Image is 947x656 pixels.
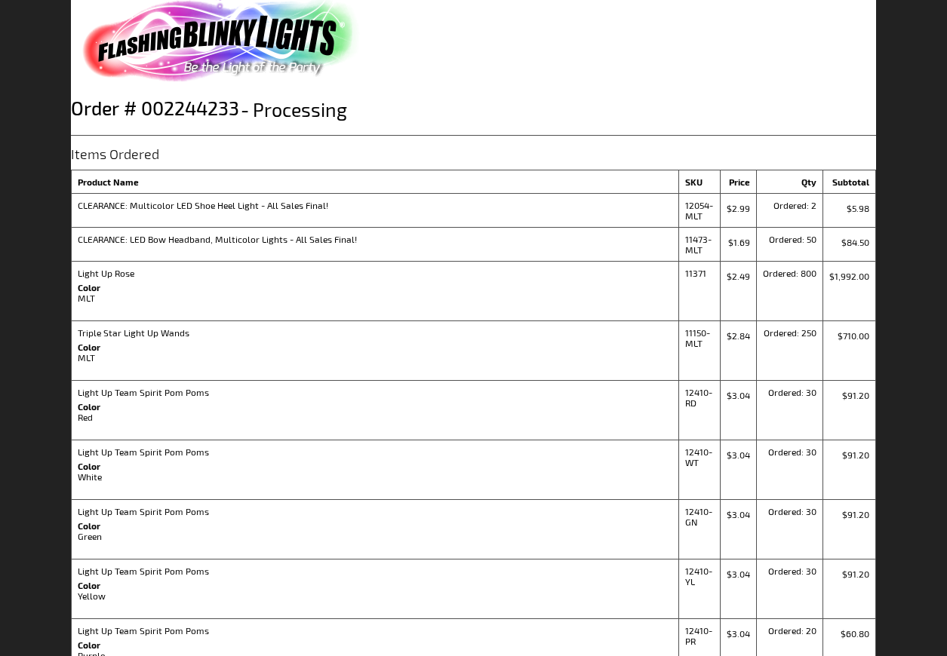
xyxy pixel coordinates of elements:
span: $91.20 [842,390,869,400]
span: Ordered [769,234,807,244]
span: $2.49 [727,271,750,281]
span: $1,992.00 [829,271,869,281]
dd: MLT [78,293,672,303]
span: $60.80 [841,628,869,639]
td: 11473-MLT [678,227,720,261]
span: $710.00 [838,330,869,341]
td: 12410-RD [678,380,720,440]
span: 20 [806,625,816,636]
span: 2 [811,200,816,210]
th: Qty [756,170,822,193]
strong: Light Up Team Spirit Pom Poms [78,387,672,397]
span: Ordered [768,566,806,576]
dt: Color [78,401,672,412]
span: Processing [239,97,347,120]
strong: Light Up Team Spirit Pom Poms [78,506,672,517]
dt: Color [78,639,672,650]
dd: MLT [78,352,672,363]
span: $3.04 [727,449,750,460]
span: 30 [806,387,816,397]
th: Subtotal [822,170,875,193]
td: 12410-GN [678,499,720,559]
span: $91.20 [842,509,869,520]
span: $2.84 [727,330,750,341]
dt: Color [78,580,672,590]
span: 30 [806,566,816,576]
dt: Color [78,461,672,471]
span: $2.99 [727,203,750,213]
span: Ordered [768,446,806,457]
strong: Items Ordered [71,147,159,162]
span: $3.04 [727,509,750,520]
span: Order # 002244233 [71,97,239,119]
span: $3.04 [727,390,750,400]
span: Ordered [768,625,806,636]
span: $91.20 [842,569,869,579]
td: 12054-MLT [678,193,720,227]
strong: Light Up Team Spirit Pom Poms [78,446,672,457]
span: 50 [807,234,816,244]
td: 11150-MLT [678,320,720,380]
td: 12410-YL [678,559,720,618]
dd: Yellow [78,590,672,601]
span: $3.04 [727,569,750,579]
th: Price [720,170,756,193]
dt: Color [78,520,672,531]
span: Ordered [768,506,806,517]
span: 30 [806,506,816,517]
span: Ordered [763,268,801,278]
td: 12410-WT [678,440,720,499]
span: 250 [801,327,816,338]
th: Product Name [72,170,679,193]
strong: Triple Star Light Up Wands [78,327,672,338]
span: Ordered [764,327,801,338]
dt: Color [78,342,672,352]
th: SKU [678,170,720,193]
span: $91.20 [842,449,869,460]
span: 800 [801,268,816,278]
dd: White [78,471,672,482]
span: Ordered [773,200,811,210]
strong: CLEARANCE: Multicolor LED Shoe Heel Light - All Sales Final! [78,200,672,210]
span: $3.04 [727,628,750,639]
strong: Light Up Team Spirit Pom Poms [78,625,672,636]
span: Ordered [768,387,806,397]
span: $5.98 [847,203,869,213]
td: 11371 [678,261,720,320]
strong: Light Up Rose [78,268,672,278]
span: $1.69 [728,237,750,247]
span: 30 [806,446,816,457]
strong: Light Up Team Spirit Pom Poms [78,566,672,576]
dt: Color [78,282,672,293]
dd: Red [78,412,672,422]
strong: CLEARANCE: LED Bow Headband, Multicolor Lights - All Sales Final! [78,234,672,244]
dd: Green [78,531,672,541]
span: $84.50 [841,237,869,247]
